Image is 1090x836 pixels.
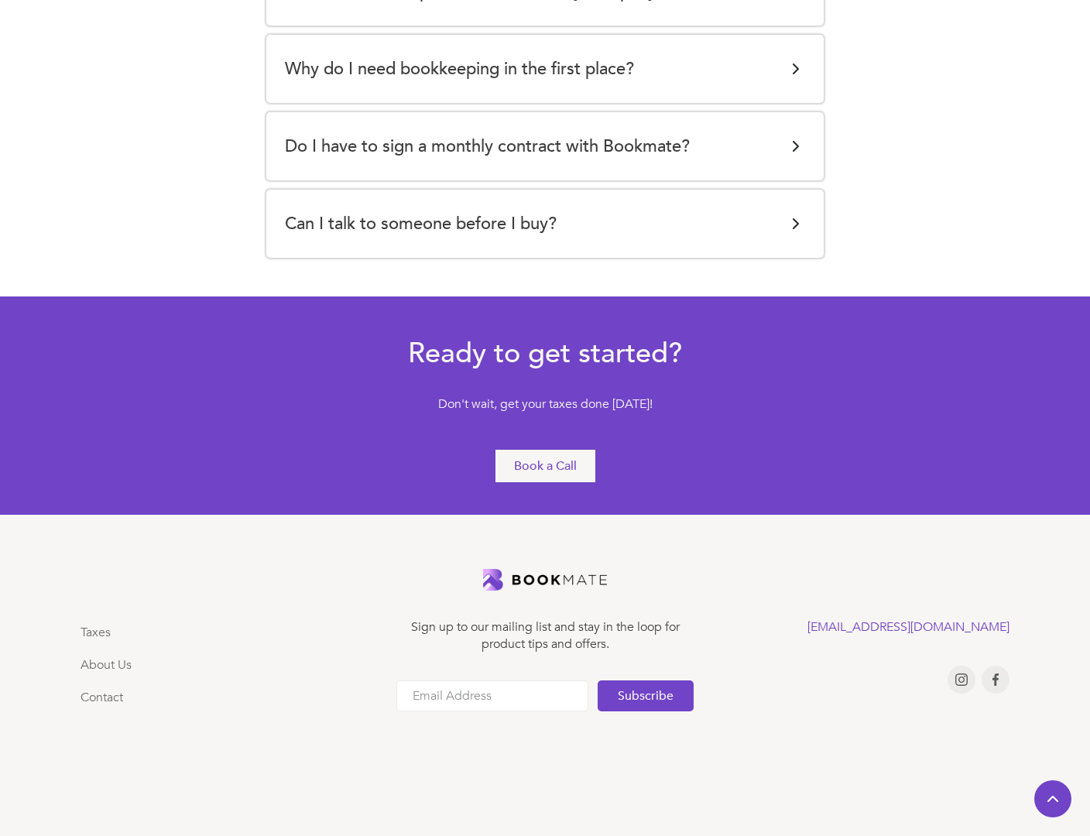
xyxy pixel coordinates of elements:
a: Book a Call [494,448,597,484]
a: Taxes [81,624,111,641]
h5: Do I have to sign a monthly contract with Bookmate? [285,131,690,162]
a: Contact [81,689,123,706]
a: [EMAIL_ADDRESS][DOMAIN_NAME] [807,618,1009,636]
input: Subscribe [598,680,694,711]
a: About Us [81,656,132,673]
form: Email Form [396,680,694,711]
h3: Ready to get started? [349,335,741,372]
h5: Can I talk to someone before I buy? [285,208,557,239]
h5: Why do I need bookkeeping in the first place? [285,53,634,84]
div: Don't wait, get your taxes done [DATE]! [349,396,741,420]
div: Sign up to our mailing list and stay in the loop for product tips and offers. [396,618,694,653]
div: Book a Call [514,457,577,475]
input: Email Address [396,680,588,711]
